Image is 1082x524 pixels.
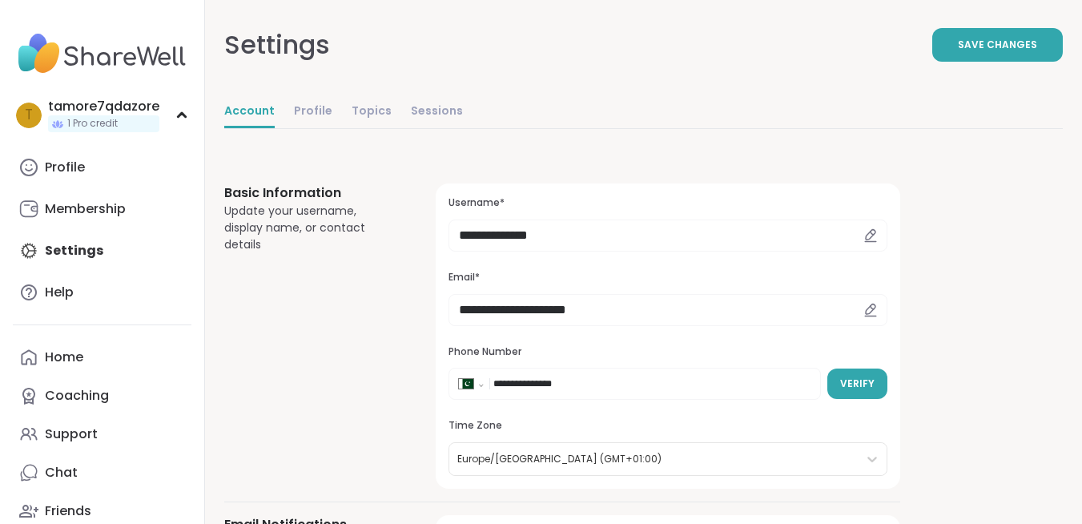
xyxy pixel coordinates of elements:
span: Verify [840,377,875,391]
div: Membership [45,200,126,218]
a: Coaching [13,377,191,415]
div: Update your username, display name, or contact details [224,203,397,253]
a: Profile [294,96,332,128]
a: Account [224,96,275,128]
a: Support [13,415,191,453]
div: Support [45,425,98,443]
div: tamore7qdazore [48,98,159,115]
h3: Time Zone [448,419,887,433]
button: Verify [827,369,887,399]
a: Topics [352,96,392,128]
a: Sessions [411,96,463,128]
div: Chat [45,464,78,482]
a: Chat [13,453,191,492]
h3: Email* [448,271,887,284]
div: Coaching [45,387,109,405]
div: Help [45,284,74,301]
div: Home [45,349,83,366]
img: ShareWell Nav Logo [13,26,191,82]
h3: Phone Number [448,345,887,359]
div: Settings [224,26,330,64]
a: Profile [13,148,191,187]
span: t [25,105,33,126]
h3: Username* [448,196,887,210]
a: Membership [13,190,191,228]
span: 1 Pro credit [67,117,118,131]
a: Home [13,338,191,377]
div: Profile [45,159,85,176]
div: Friends [45,502,91,520]
h3: Basic Information [224,183,397,203]
a: Help [13,273,191,312]
span: Save Changes [958,38,1037,52]
button: Save Changes [932,28,1063,62]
